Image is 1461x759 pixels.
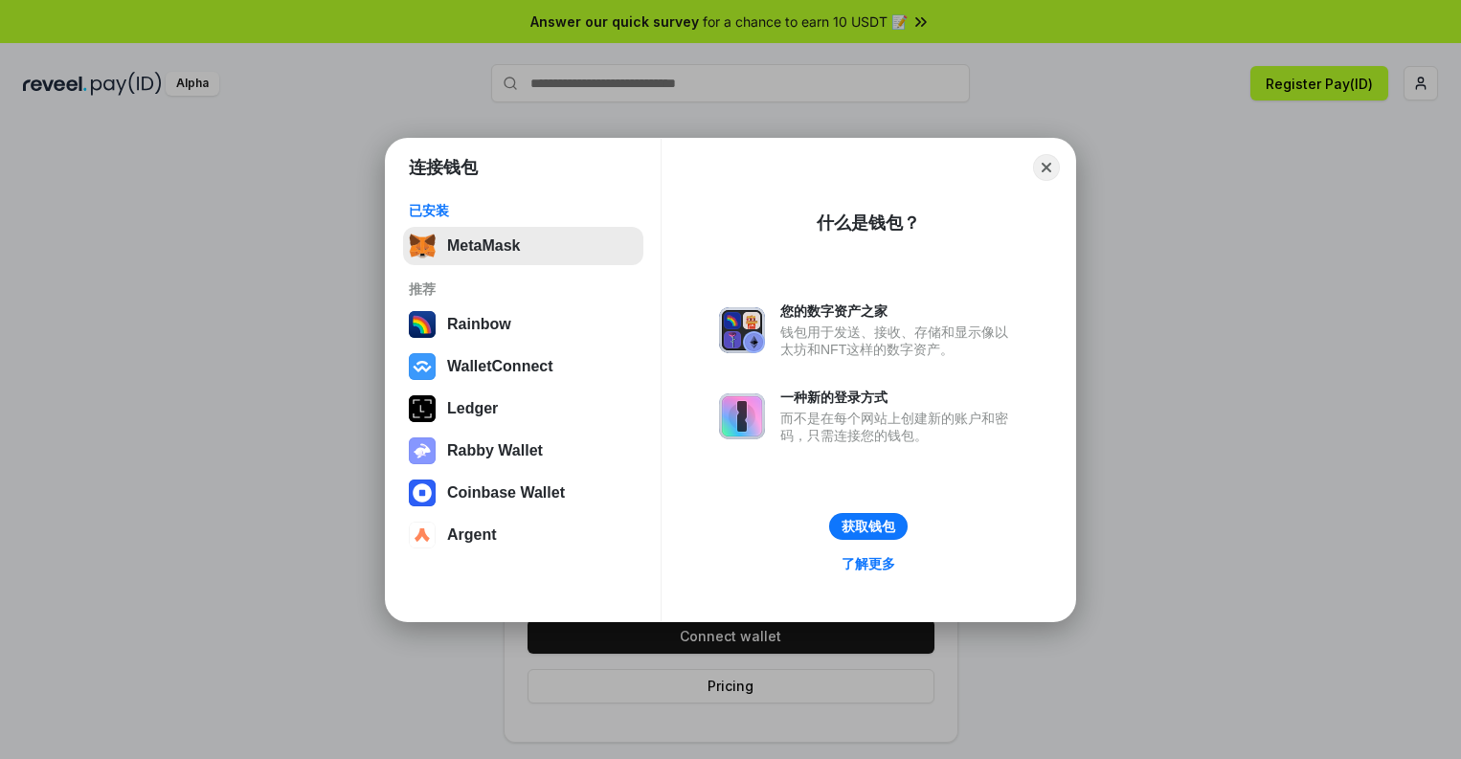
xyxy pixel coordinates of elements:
button: Rabby Wallet [403,432,643,470]
button: Argent [403,516,643,554]
img: svg+xml,%3Csvg%20xmlns%3D%22http%3A%2F%2Fwww.w3.org%2F2000%2Fsvg%22%20width%3D%2228%22%20height%3... [409,395,436,422]
div: 已安装 [409,202,638,219]
img: svg+xml,%3Csvg%20width%3D%2228%22%20height%3D%2228%22%20viewBox%3D%220%200%2028%2028%22%20fill%3D... [409,480,436,506]
button: Close [1033,154,1060,181]
img: svg+xml,%3Csvg%20width%3D%2228%22%20height%3D%2228%22%20viewBox%3D%220%200%2028%2028%22%20fill%3D... [409,522,436,548]
div: 钱包用于发送、接收、存储和显示像以太坊和NFT这样的数字资产。 [780,324,1018,358]
div: 而不是在每个网站上创建新的账户和密码，只需连接您的钱包。 [780,410,1018,444]
div: Rabby Wallet [447,442,543,459]
div: Rainbow [447,316,511,333]
div: 您的数字资产之家 [780,302,1018,320]
button: 获取钱包 [829,513,908,540]
div: 获取钱包 [842,518,895,535]
div: Argent [447,526,497,544]
h1: 连接钱包 [409,156,478,179]
img: svg+xml,%3Csvg%20width%3D%2228%22%20height%3D%2228%22%20viewBox%3D%220%200%2028%2028%22%20fill%3D... [409,353,436,380]
div: 一种新的登录方式 [780,389,1018,406]
button: MetaMask [403,227,643,265]
img: svg+xml,%3Csvg%20width%3D%22120%22%20height%3D%22120%22%20viewBox%3D%220%200%20120%20120%22%20fil... [409,311,436,338]
div: MetaMask [447,237,520,255]
div: 什么是钱包？ [817,212,920,234]
img: svg+xml,%3Csvg%20xmlns%3D%22http%3A%2F%2Fwww.w3.org%2F2000%2Fsvg%22%20fill%3D%22none%22%20viewBox... [719,307,765,353]
div: Ledger [447,400,498,417]
div: WalletConnect [447,358,553,375]
div: Coinbase Wallet [447,484,565,502]
button: Ledger [403,390,643,428]
div: 推荐 [409,280,638,298]
button: WalletConnect [403,347,643,386]
img: svg+xml,%3Csvg%20fill%3D%22none%22%20height%3D%2233%22%20viewBox%3D%220%200%2035%2033%22%20width%... [409,233,436,259]
a: 了解更多 [830,551,907,576]
img: svg+xml,%3Csvg%20xmlns%3D%22http%3A%2F%2Fwww.w3.org%2F2000%2Fsvg%22%20fill%3D%22none%22%20viewBox... [409,437,436,464]
div: 了解更多 [842,555,895,572]
button: Coinbase Wallet [403,474,643,512]
img: svg+xml,%3Csvg%20xmlns%3D%22http%3A%2F%2Fwww.w3.org%2F2000%2Fsvg%22%20fill%3D%22none%22%20viewBox... [719,393,765,439]
button: Rainbow [403,305,643,344]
